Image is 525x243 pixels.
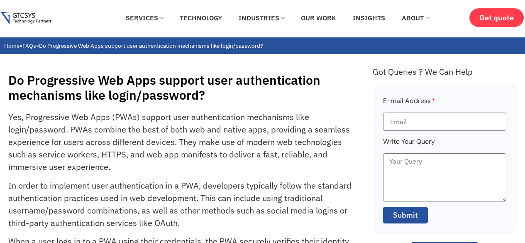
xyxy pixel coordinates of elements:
a: Home [4,42,20,49]
p: Yes, Progressive Web Apps (PWAs) support user authentication mechanisms like login/password. PWAs... [8,111,354,173]
a: Our Work [295,9,342,27]
a: Industries [232,9,291,27]
img: Gtcsys logo [1,12,51,25]
span: Submit [393,210,418,221]
button: Submit [383,207,428,223]
span: Do Progressive Web Apps support user authentication mechanisms like login/password? [39,42,263,49]
span: » » [4,42,263,49]
p: In order to implement user authentication in a PWA, developers typically follow the standard auth... [8,179,354,229]
a: Technology [173,9,228,27]
input: Email [383,113,507,131]
label: E-mail Address [383,96,435,113]
a: About [396,9,435,27]
a: Get quote [469,8,524,27]
label: Write Your Query [383,136,435,153]
a: Services [120,9,169,27]
a: Insights [347,9,391,27]
div: Got Queries ? We Can Help [373,66,517,77]
h1: Do Progressive Web Apps support user authentication mechanisms like login/password? [8,73,364,103]
a: FAQs [22,42,36,49]
span: Get quote [479,13,514,22]
form: Faq Form [383,96,507,229]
